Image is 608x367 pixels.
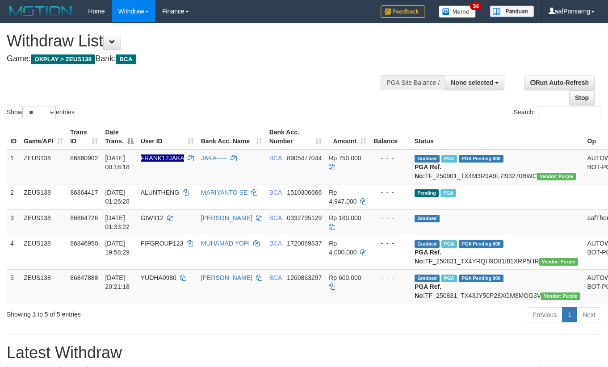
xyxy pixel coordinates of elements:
h1: Withdraw List [7,32,396,50]
a: Run Auto-Refresh [524,75,595,90]
td: ZEUS138 [20,184,67,209]
a: Stop [569,90,595,105]
span: GIWII12 [141,214,164,221]
div: - - - [373,213,407,222]
td: TF_250901_TX4M3R9A9L7I93270BWC [411,150,584,184]
h1: Latest Withdraw [7,344,601,362]
span: [DATE] 19:58:29 [105,240,130,256]
span: PGA Pending [459,275,503,282]
b: PGA Ref. No: [415,283,441,299]
td: ZEUS138 [20,150,67,184]
div: - - - [373,239,407,248]
td: ZEUS138 [20,209,67,235]
span: BCA [116,54,136,64]
img: panduan.png [490,5,534,17]
th: ID [7,124,20,150]
span: [DATE] 20:21:18 [105,274,130,290]
span: ALUNTHENG [141,189,179,196]
span: Copy 1260863297 to clipboard [287,274,322,281]
h4: Game: Bank: [7,54,396,63]
td: 5 [7,269,20,304]
span: BCA [269,214,282,221]
a: Next [577,307,601,322]
span: Nama rekening ada tanda titik/strip, harap diedit [141,154,184,162]
span: Rp 4.000.000 [329,240,356,256]
td: 1 [7,150,20,184]
img: MOTION_logo.png [7,4,75,18]
img: Feedback.jpg [381,5,425,18]
span: 34 [470,2,482,10]
span: [DATE] 00:18:18 [105,154,130,171]
div: - - - [373,188,407,197]
th: Trans ID: activate to sort column ascending [67,124,101,150]
span: BCA [269,154,282,162]
span: Rp 750.000 [329,154,361,162]
span: [DATE] 01:33:22 [105,214,130,230]
td: 3 [7,209,20,235]
span: [DATE] 01:26:28 [105,189,130,205]
span: 86847888 [70,274,98,281]
div: PGA Site Balance / [381,75,445,90]
span: Pending [415,189,439,197]
a: [PERSON_NAME] [201,214,252,221]
label: Show entries [7,106,75,119]
a: 1 [562,307,577,322]
span: Copy 1510306666 to clipboard [287,189,322,196]
th: User ID: activate to sort column ascending [137,124,197,150]
td: 2 [7,184,20,209]
th: Date Trans.: activate to sort column descending [101,124,137,150]
span: 86846950 [70,240,98,247]
b: PGA Ref. No: [415,163,441,179]
span: OXPLAY > ZEUS138 [31,54,95,64]
td: TF_250831_TX43JY50P28XGM8MOG3V [411,269,584,304]
input: Search: [538,106,601,119]
span: Rp 180.000 [329,214,361,221]
img: Button%20Memo.svg [439,5,476,18]
span: YUDHA0980 [141,274,176,281]
th: Amount: activate to sort column ascending [325,124,370,150]
td: ZEUS138 [20,269,67,304]
span: BCA [269,189,282,196]
span: Marked by aafpengsreynich [440,189,456,197]
span: Copy 1720069837 to clipboard [287,240,322,247]
span: Rp 4.947.000 [329,189,356,205]
div: - - - [373,273,407,282]
span: BCA [269,274,282,281]
span: FIFGROUP123 [141,240,184,247]
span: 86860902 [70,154,98,162]
span: Vendor URL: https://trx4.1velocity.biz [541,292,580,300]
button: None selected [445,75,504,90]
span: Marked by aafnoeunsreypich [441,275,457,282]
span: BCA [269,240,282,247]
th: Game/API: activate to sort column ascending [20,124,67,150]
a: MARIYANTO SE [201,189,248,196]
td: ZEUS138 [20,235,67,269]
b: PGA Ref. No: [415,249,441,265]
a: JAKA----- [201,154,227,162]
span: Vendor URL: https://trx4.1velocity.biz [537,173,576,180]
td: 4 [7,235,20,269]
span: Marked by aafnoeunsreypich [441,240,457,248]
a: MUHAMAD YOPI [201,240,250,247]
th: Bank Acc. Number: activate to sort column ascending [266,124,326,150]
th: Status [411,124,584,150]
span: None selected [451,79,493,86]
span: 86864417 [70,189,98,196]
span: Vendor URL: https://trx4.1velocity.biz [539,258,578,266]
span: Marked by aafpengsreynich [441,155,457,163]
span: 86864726 [70,214,98,221]
span: Grabbed [415,240,440,248]
span: Copy 0332795129 to clipboard [287,214,322,221]
span: Rp 600.000 [329,274,361,281]
label: Search: [514,106,601,119]
a: Previous [527,307,562,322]
span: Grabbed [415,275,440,282]
div: Showing 1 to 5 of 5 entries [7,306,247,319]
th: Balance [370,124,411,150]
span: Copy 8905477044 to clipboard [287,154,322,162]
td: TF_250831_TX4YRQH9D81I81XRP5HR [411,235,584,269]
select: Showentries [22,106,56,119]
span: Grabbed [415,155,440,163]
th: Bank Acc. Name: activate to sort column ascending [197,124,266,150]
span: Grabbed [415,215,440,222]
